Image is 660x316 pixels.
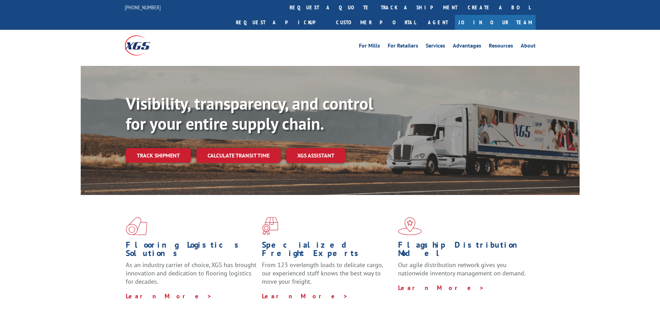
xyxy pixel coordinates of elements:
a: About [521,43,536,51]
a: For Mills [359,43,380,51]
a: Advantages [453,43,481,51]
a: Join Our Team [455,15,536,30]
a: [PHONE_NUMBER] [125,4,161,11]
a: For Retailers [388,43,418,51]
a: Learn More > [126,292,212,300]
a: Resources [489,43,513,51]
span: Our agile distribution network gives you nationwide inventory management on demand. [398,261,526,277]
img: xgs-icon-total-supply-chain-intelligence-red [126,217,147,235]
img: xgs-icon-flagship-distribution-model-red [398,217,422,235]
a: Track shipment [126,148,191,163]
b: Visibility, transparency, and control for your entire supply chain. [126,93,373,134]
a: XGS ASSISTANT [286,148,345,163]
img: xgs-icon-focused-on-flooring-red [262,217,278,235]
p: From 123 overlength loads to delicate cargo, our experienced staff knows the best way to move you... [262,261,393,292]
span: As an industry carrier of choice, XGS has brought innovation and dedication to flooring logistics... [126,261,256,285]
a: Learn More > [398,284,484,292]
h1: Specialized Freight Experts [262,241,393,261]
a: Calculate transit time [196,148,281,163]
a: Learn More > [262,292,348,300]
a: Agent [421,15,455,30]
h1: Flagship Distribution Model [398,241,529,261]
a: Services [426,43,445,51]
a: Customer Portal [331,15,421,30]
h1: Flooring Logistics Solutions [126,241,257,261]
a: Request a pickup [231,15,331,30]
